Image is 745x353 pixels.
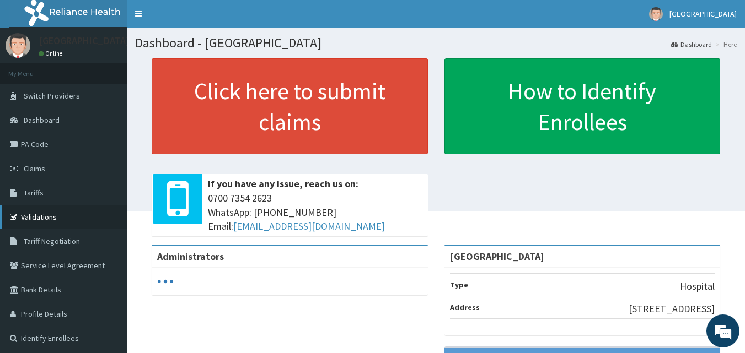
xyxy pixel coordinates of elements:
strong: [GEOGRAPHIC_DATA] [450,250,544,263]
span: [GEOGRAPHIC_DATA] [669,9,737,19]
a: Dashboard [671,40,712,49]
span: 0700 7354 2623 WhatsApp: [PHONE_NUMBER] Email: [208,191,422,233]
span: Tariff Negotiation [24,236,80,246]
a: How to Identify Enrollees [444,58,721,154]
svg: audio-loading [157,273,174,290]
span: Dashboard [24,115,60,125]
p: [STREET_ADDRESS] [629,302,715,316]
span: Switch Providers [24,91,80,101]
h1: Dashboard - [GEOGRAPHIC_DATA] [135,36,737,50]
b: Type [450,280,468,290]
b: Address [450,302,480,312]
li: Here [713,40,737,49]
a: [EMAIL_ADDRESS][DOMAIN_NAME] [233,220,385,232]
p: Hospital [680,279,715,294]
a: Click here to submit claims [152,58,428,154]
a: Online [39,50,65,57]
b: Administrators [157,250,224,263]
b: If you have any issue, reach us on: [208,177,358,190]
span: Claims [24,164,45,173]
img: User Image [6,33,30,58]
img: User Image [649,7,663,21]
span: Tariffs [24,188,44,198]
p: [GEOGRAPHIC_DATA] [39,36,130,46]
